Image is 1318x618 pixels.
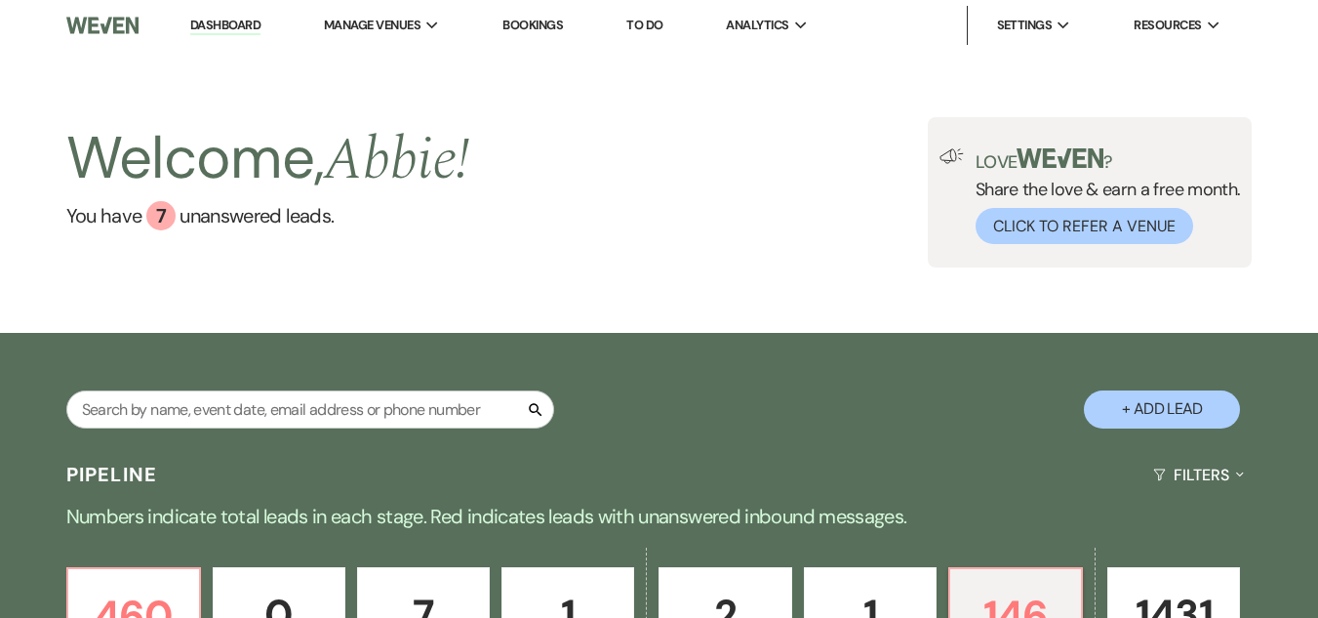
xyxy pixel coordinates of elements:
button: + Add Lead [1084,391,1240,429]
a: You have 7 unanswered leads. [66,201,470,230]
span: Analytics [726,16,788,35]
img: weven-logo-green.svg [1017,148,1103,168]
div: Share the love & earn a free month. [964,148,1241,244]
p: Love ? [976,148,1241,171]
button: Filters [1145,449,1252,501]
img: loud-speaker-illustration.svg [939,148,964,164]
span: Resources [1134,16,1201,35]
a: Dashboard [190,17,260,35]
a: To Do [626,17,662,33]
span: Settings [997,16,1053,35]
input: Search by name, event date, email address or phone number [66,391,554,429]
h3: Pipeline [66,461,158,488]
div: 7 [146,201,176,230]
h2: Welcome, [66,117,470,201]
span: Abbie ! [324,115,469,205]
span: Manage Venues [324,16,420,35]
a: Bookings [502,17,563,33]
button: Click to Refer a Venue [976,208,1193,244]
img: Weven Logo [66,5,140,46]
